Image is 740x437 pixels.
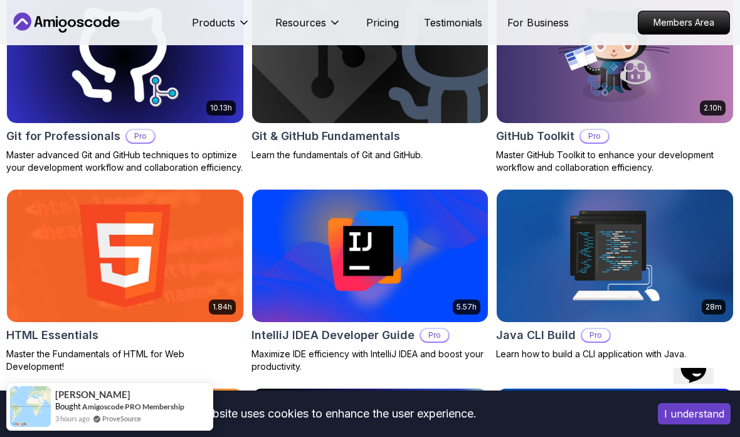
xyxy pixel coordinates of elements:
iframe: chat widget [669,368,729,426]
iframe: chat widget [78,36,722,355]
span: 3 hours ago [55,413,90,424]
button: Resources [275,15,341,40]
img: provesource social proof notification image [10,386,51,427]
img: HTML Essentials card [7,190,243,322]
h2: Git for Professionals [6,127,120,145]
span: Bought [55,401,81,411]
h2: HTML Essentials [6,326,98,344]
a: HTML Essentials card1.84hHTML EssentialsMaster the Fundamentals of HTML for Web Development! [6,189,244,373]
button: Accept cookies [658,403,731,424]
p: Master advanced Git and GitHub techniques to optimize your development workflow and collaboration... [6,149,244,174]
a: Pricing [366,15,399,30]
a: ProveSource [102,413,141,424]
button: Products [192,15,250,40]
p: Resources [275,15,326,30]
div: This website uses cookies to enhance the user experience. [9,400,639,428]
a: Testimonials [424,15,482,30]
a: Amigoscode PRO Membership [82,402,184,411]
p: Products [192,15,235,30]
span: [PERSON_NAME] [55,389,130,400]
a: Members Area [638,11,730,35]
p: Maximize IDE efficiency with IntelliJ IDEA and boost your productivity. [251,348,489,373]
p: Master the Fundamentals of HTML for Web Development! [6,348,244,373]
p: Members Area [638,11,729,34]
a: For Business [507,15,569,30]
